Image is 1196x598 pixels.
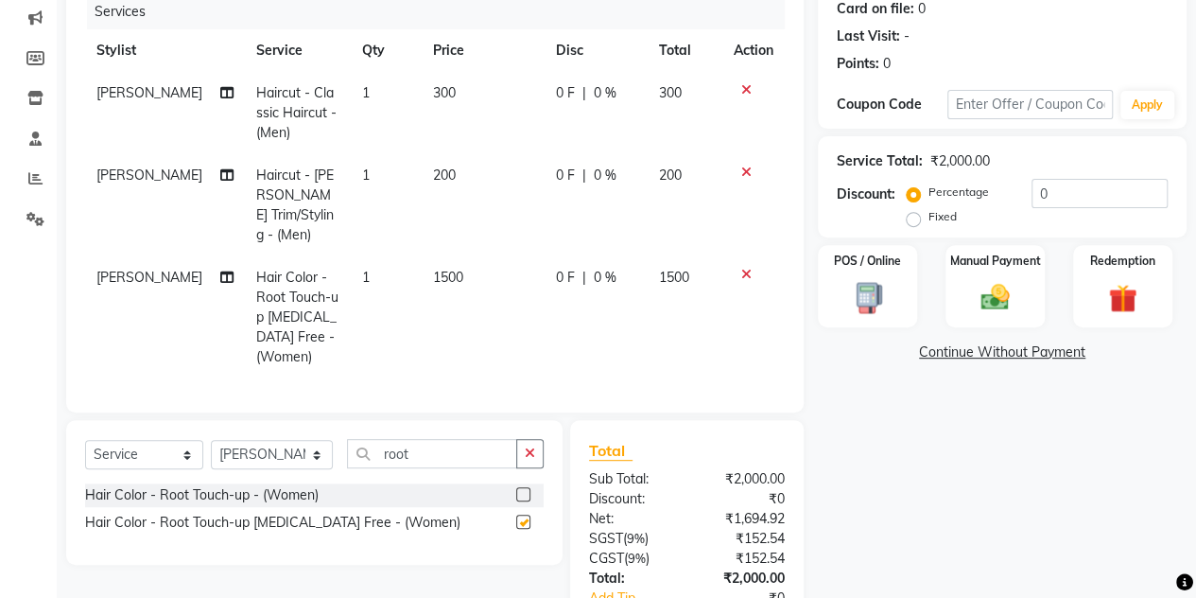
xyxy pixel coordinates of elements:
span: 1 [362,167,370,184]
div: - [904,26,910,46]
label: Fixed [928,208,957,225]
input: Enter Offer / Coupon Code [947,90,1113,119]
span: | [582,83,586,103]
span: Haircut - Classic Haircut - (Men) [256,84,337,141]
th: Qty [351,29,422,72]
span: 1500 [658,269,688,286]
label: POS / Online [834,253,901,270]
span: | [582,166,586,185]
label: Manual Payment [950,253,1041,270]
span: [PERSON_NAME] [96,167,202,184]
label: Redemption [1090,253,1155,270]
div: ₹0 [686,489,799,509]
span: 1500 [433,269,463,286]
span: 0 F [556,83,575,103]
th: Disc [545,29,647,72]
div: ( ) [575,549,687,569]
th: Action [722,29,785,72]
img: _gift.svg [1100,281,1146,316]
label: Percentage [928,184,989,201]
th: Service [245,29,351,72]
input: Search or Scan [347,439,517,468]
th: Total [647,29,722,72]
span: [PERSON_NAME] [96,84,202,101]
div: Net: [575,509,687,529]
div: Last Visit: [837,26,900,46]
span: 0 F [556,268,575,288]
div: Hair Color - Root Touch-up [MEDICAL_DATA] Free - (Women) [85,513,460,533]
span: 1 [362,84,370,101]
span: Haircut - [PERSON_NAME] Trim/Styling - (Men) [256,167,334,243]
div: Discount: [837,185,895,204]
span: 0 % [594,166,616,185]
span: 0 % [594,268,616,288]
div: 0 [883,54,891,74]
div: Points: [837,54,879,74]
span: 0 F [556,166,575,185]
div: ( ) [575,529,687,549]
div: Total: [575,569,687,589]
img: _cash.svg [972,281,1018,314]
span: 9% [627,531,645,546]
span: SGST [589,530,623,547]
span: [PERSON_NAME] [96,269,202,286]
a: Continue Without Payment [822,343,1183,362]
div: ₹2,000.00 [686,569,799,589]
span: 200 [658,167,681,184]
div: ₹152.54 [686,549,799,569]
span: Total [589,441,633,461]
span: CGST [589,550,624,567]
div: Discount: [575,489,687,509]
span: Hair Color - Root Touch-up [MEDICAL_DATA] Free - (Women) [256,269,338,365]
div: ₹152.54 [686,529,799,549]
th: Stylist [85,29,245,72]
span: 300 [658,84,681,101]
span: 1 [362,269,370,286]
th: Price [422,29,545,72]
span: 300 [433,84,456,101]
div: ₹1,694.92 [686,509,799,529]
img: _pos-terminal.svg [844,281,891,315]
span: 0 % [594,83,616,103]
span: 200 [433,167,456,184]
button: Apply [1120,91,1174,119]
div: Sub Total: [575,469,687,489]
div: Service Total: [837,151,923,171]
span: 9% [628,551,646,566]
div: Coupon Code [837,95,947,114]
div: ₹2,000.00 [686,469,799,489]
div: Hair Color - Root Touch-up - (Women) [85,485,319,505]
span: | [582,268,586,288]
div: ₹2,000.00 [930,151,990,171]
